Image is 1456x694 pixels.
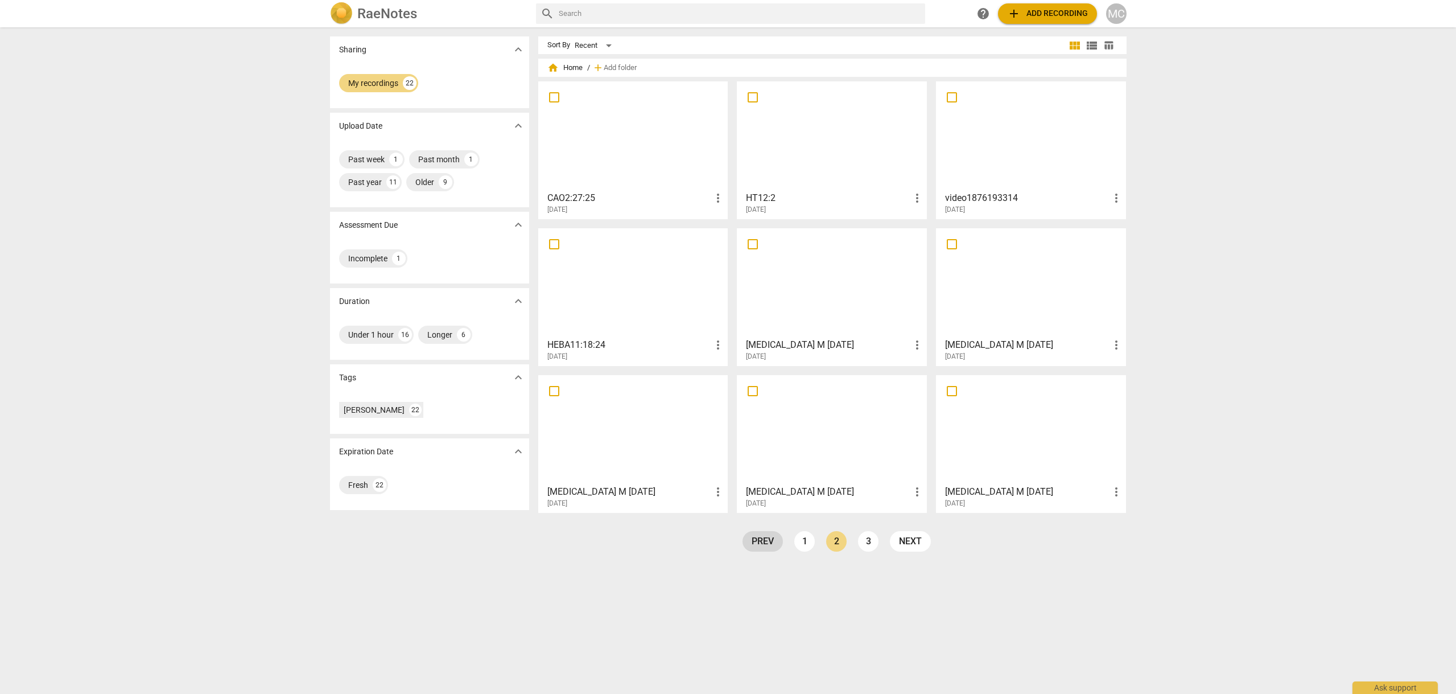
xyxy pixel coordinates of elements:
[464,153,478,166] div: 1
[945,191,1109,205] h3: video1876193314
[910,191,924,205] span: more_vert
[741,379,923,508] a: [MEDICAL_DATA] M [DATE][DATE]
[940,379,1122,508] a: [MEDICAL_DATA] M [DATE][DATE]
[512,294,525,308] span: expand_more
[711,485,725,499] span: more_vert
[547,205,567,215] span: [DATE]
[559,5,921,23] input: Search
[510,41,527,58] button: Show more
[1106,3,1127,24] button: MC
[344,404,405,416] div: [PERSON_NAME]
[547,191,712,205] h3: CAO2:27:25
[945,205,965,215] span: [DATE]
[510,117,527,134] button: Show more
[910,338,924,352] span: more_vert
[409,404,422,416] div: 22
[542,85,724,214] a: CAO2:27:25[DATE]
[945,338,1109,352] h3: Alli M 07.05.24
[1085,39,1099,52] span: view_list
[373,478,386,492] div: 22
[547,352,567,362] span: [DATE]
[547,62,559,73] span: home
[547,485,712,499] h3: Alli M 06.13.24
[547,499,567,508] span: [DATE]
[398,328,412,342] div: 16
[746,338,910,352] h3: Alli M 08.02.24
[587,64,590,72] span: /
[604,64,637,72] span: Add folder
[746,485,910,499] h3: Alli M 05.30.24
[439,175,452,189] div: 9
[339,372,356,384] p: Tags
[348,253,387,264] div: Incomplete
[339,219,398,231] p: Assessment Due
[940,232,1122,361] a: [MEDICAL_DATA] M [DATE][DATE]
[541,7,554,20] span: search
[427,329,452,340] div: Longer
[357,6,417,22] h2: RaeNotes
[415,176,434,188] div: Older
[945,499,965,508] span: [DATE]
[510,369,527,386] button: Show more
[1007,7,1021,20] span: add
[339,295,370,307] p: Duration
[418,154,460,165] div: Past month
[1352,681,1438,694] div: Ask support
[910,485,924,499] span: more_vert
[547,338,712,352] h3: HEBA11:18:24
[1109,485,1123,499] span: more_vert
[512,218,525,232] span: expand_more
[741,85,923,214] a: HT12:2[DATE]
[386,175,400,189] div: 11
[512,371,525,384] span: expand_more
[575,36,616,55] div: Recent
[592,62,604,73] span: add
[547,41,570,50] div: Sort By
[542,232,724,361] a: HEBA11:18:24[DATE]
[945,352,965,362] span: [DATE]
[973,3,993,24] a: Help
[741,232,923,361] a: [MEDICAL_DATA] M [DATE][DATE]
[392,252,406,265] div: 1
[547,62,583,73] span: Home
[330,2,527,25] a: LogoRaeNotes
[711,191,725,205] span: more_vert
[711,338,725,352] span: more_vert
[1103,40,1114,51] span: table_chart
[890,531,931,552] a: next
[746,191,910,205] h3: HT12:2
[510,443,527,460] button: Show more
[348,479,368,491] div: Fresh
[512,119,525,133] span: expand_more
[1100,37,1117,54] button: Table view
[1068,39,1082,52] span: view_module
[348,176,382,188] div: Past year
[542,379,724,508] a: [MEDICAL_DATA] M [DATE][DATE]
[746,352,766,362] span: [DATE]
[348,154,385,165] div: Past week
[746,499,766,508] span: [DATE]
[330,2,353,25] img: Logo
[339,120,382,132] p: Upload Date
[457,328,471,342] div: 6
[998,3,1097,24] button: Upload
[348,329,394,340] div: Under 1 hour
[348,77,398,89] div: My recordings
[339,44,366,56] p: Sharing
[510,216,527,233] button: Show more
[339,446,393,458] p: Expiration Date
[743,531,783,552] a: prev
[389,153,403,166] div: 1
[945,485,1109,499] h3: Alli M 05.16.24
[858,531,878,552] a: Page 3
[940,85,1122,214] a: video1876193314[DATE]
[1066,37,1083,54] button: Tile view
[746,205,766,215] span: [DATE]
[512,445,525,458] span: expand_more
[1109,338,1123,352] span: more_vert
[510,293,527,310] button: Show more
[794,531,815,552] a: Page 1
[826,531,847,552] a: Page 2 is your current page
[512,43,525,56] span: expand_more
